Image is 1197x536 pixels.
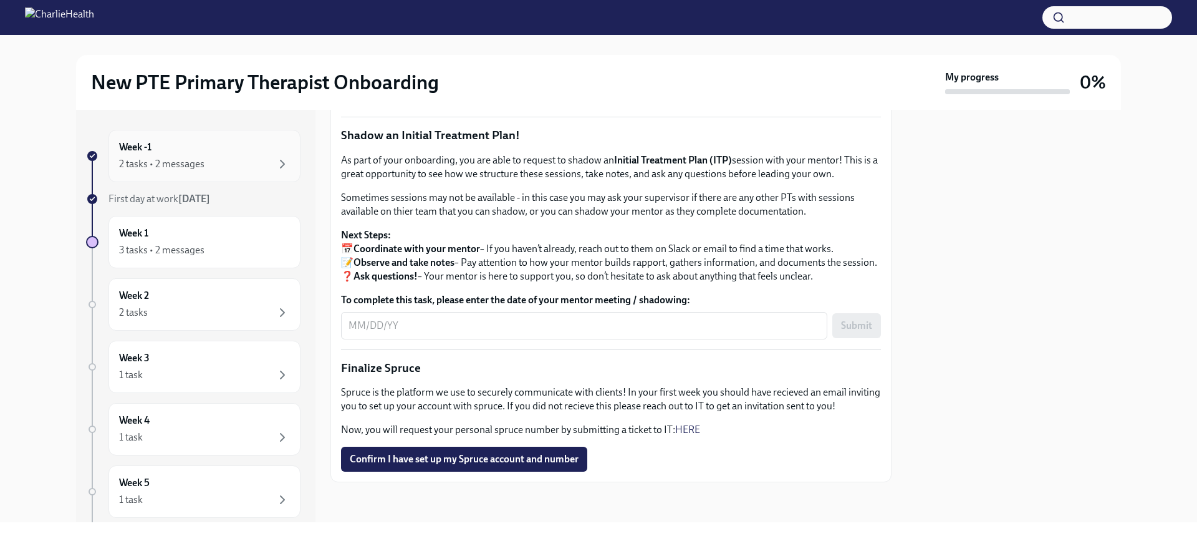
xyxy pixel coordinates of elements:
a: Week -12 tasks • 2 messages [86,130,300,182]
div: 2 tasks [119,306,148,319]
h6: Week 1 [119,227,148,240]
strong: [DATE] [178,193,210,205]
a: Week 13 tasks • 2 messages [86,216,300,268]
p: Sometimes sessions may not be available - in this case you may ask your supervisor if there are a... [341,191,881,218]
div: 1 task [119,431,143,444]
a: First day at work[DATE] [86,192,300,206]
div: 3 tasks • 2 messages [119,243,204,257]
label: To complete this task, please enter the date of your mentor meeting / shadowing: [341,293,881,307]
span: First day at work [108,193,210,205]
h6: Week 3 [119,351,150,365]
strong: Next Steps: [341,229,391,241]
a: Week 41 task [86,403,300,456]
p: Now, you will request your personal spruce number by submitting a ticket to IT: [341,423,881,437]
p: 📅 – If you haven’t already, reach out to them on Slack or email to find a time that works. 📝 – Pa... [341,228,881,283]
a: Week 31 task [86,341,300,393]
h6: Week -1 [119,140,151,154]
h6: Week 2 [119,289,149,303]
h6: Week 5 [119,476,150,490]
div: 1 task [119,493,143,507]
strong: Ask questions! [353,270,418,282]
span: Confirm I have set up my Spruce account and number [350,453,579,465]
p: Spruce is the platform we use to securely communicate with clients! In your first week you should... [341,386,881,413]
a: HERE [675,424,700,436]
div: 2 tasks • 2 messages [119,157,204,171]
strong: My progress [945,71,999,84]
p: Shadow an Initial Treatment Plan! [341,127,881,144]
h2: New PTE Primary Therapist Onboarding [91,70,439,95]
a: Week 51 task [86,465,300,518]
strong: Coordinate with your mentor [353,243,480,255]
a: Week 22 tasks [86,278,300,331]
div: 1 task [119,368,143,382]
p: Finalize Spruce [341,360,881,376]
h3: 0% [1080,71,1106,94]
strong: Initial Treatment Plan (ITP) [614,154,732,166]
button: Confirm I have set up my Spruce account and number [341,447,587,472]
strong: Observe and take notes [353,256,454,268]
p: As part of your onboarding, you are able to request to shadow an session with your mentor! This i... [341,153,881,181]
h6: Week 4 [119,414,150,427]
img: CharlieHealth [25,7,94,27]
